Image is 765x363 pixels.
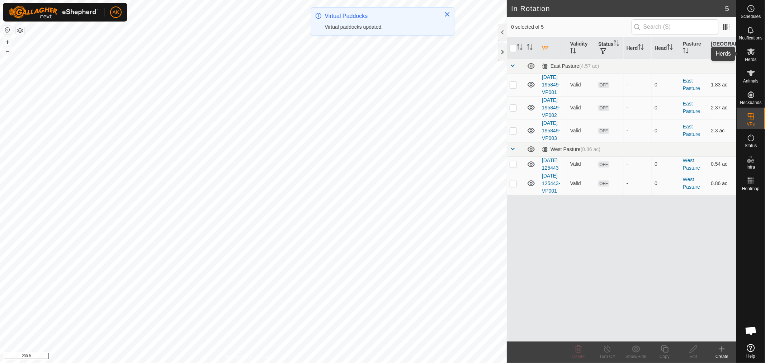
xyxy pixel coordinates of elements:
[542,146,600,152] div: West Pasture
[113,9,119,16] span: AK
[632,19,718,34] input: Search (S)
[325,23,437,31] div: Virtual paddocks updated.
[511,4,725,13] h2: In Rotation
[627,104,649,112] div: -
[593,353,622,360] div: Turn Off
[667,45,673,51] p-sorticon: Activate to sort
[225,354,252,360] a: Privacy Policy
[539,37,567,59] th: VP
[542,120,560,141] a: [DATE] 195849-VP003
[745,143,757,148] span: Status
[567,172,596,195] td: Valid
[595,37,624,59] th: Status
[542,63,599,69] div: East Pasture
[567,37,596,59] th: Validity
[743,79,759,83] span: Animals
[627,160,649,168] div: -
[598,128,609,134] span: OFF
[567,119,596,142] td: Valid
[624,37,652,59] th: Herd
[650,353,679,360] div: Copy
[737,341,765,361] a: Help
[683,49,689,55] p-sorticon: Activate to sort
[679,353,708,360] div: Edit
[3,26,12,34] button: Reset Map
[746,354,755,358] span: Help
[683,157,700,171] a: West Pasture
[542,157,559,171] a: [DATE] 125443
[747,122,755,126] span: VPs
[542,97,560,118] a: [DATE] 195849-VP002
[652,156,680,172] td: 0
[572,354,585,359] span: Delete
[741,14,761,19] span: Schedules
[598,82,609,88] span: OFF
[567,73,596,96] td: Valid
[567,156,596,172] td: Valid
[16,26,24,35] button: Map Layers
[3,47,12,56] button: –
[708,172,736,195] td: 0.86 ac
[570,49,576,55] p-sorticon: Activate to sort
[708,156,736,172] td: 0.54 ac
[9,6,98,19] img: Gallagher Logo
[260,354,282,360] a: Contact Us
[517,45,523,51] p-sorticon: Activate to sort
[740,320,762,341] div: Open chat
[598,161,609,168] span: OFF
[638,45,644,51] p-sorticon: Activate to sort
[627,81,649,89] div: -
[742,187,760,191] span: Heatmap
[627,127,649,135] div: -
[652,96,680,119] td: 0
[598,180,609,187] span: OFF
[567,96,596,119] td: Valid
[708,37,736,59] th: [GEOGRAPHIC_DATA] Area
[739,36,762,40] span: Notifications
[740,100,761,105] span: Neckbands
[683,78,700,91] a: East Pasture
[325,12,437,20] div: Virtual Paddocks
[683,101,700,114] a: East Pasture
[527,45,533,51] p-sorticon: Activate to sort
[652,37,680,59] th: Head
[542,74,560,95] a: [DATE] 195849-VP001
[622,353,650,360] div: Show/Hide
[598,105,609,111] span: OFF
[683,124,700,137] a: East Pasture
[579,63,599,69] span: (4.57 ac)
[708,353,736,360] div: Create
[511,23,632,31] span: 0 selected of 5
[708,96,736,119] td: 2.37 ac
[725,3,729,14] span: 5
[627,180,649,187] div: -
[708,73,736,96] td: 1.83 ac
[442,9,452,19] button: Close
[745,57,756,62] span: Herds
[542,173,560,194] a: [DATE] 125443-VP001
[746,165,755,169] span: Infra
[708,119,736,142] td: 2.3 ac
[652,73,680,96] td: 0
[680,37,708,59] th: Pasture
[581,146,600,152] span: (0.86 ac)
[683,176,700,190] a: West Pasture
[3,38,12,46] button: +
[652,172,680,195] td: 0
[722,49,728,55] p-sorticon: Activate to sort
[652,119,680,142] td: 0
[614,41,619,47] p-sorticon: Activate to sort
